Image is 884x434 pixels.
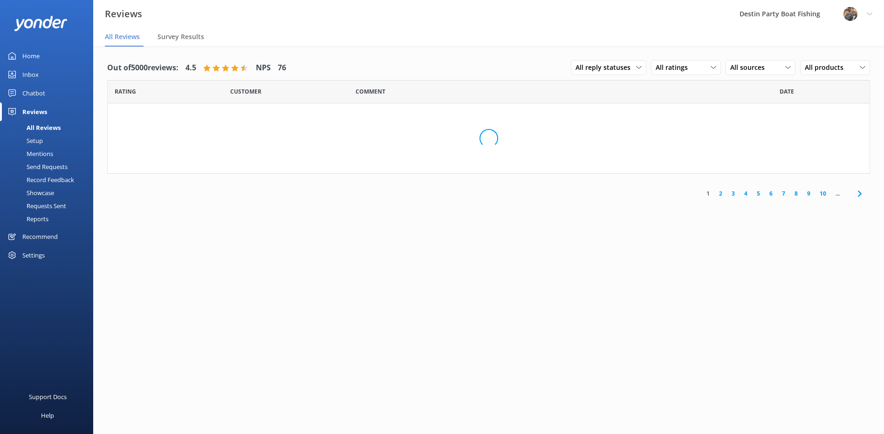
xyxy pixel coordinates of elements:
[22,84,45,102] div: Chatbot
[6,134,43,147] div: Setup
[727,189,740,198] a: 3
[656,62,693,73] span: All ratings
[6,186,93,199] a: Showcase
[6,121,93,134] a: All Reviews
[6,212,48,225] div: Reports
[6,173,74,186] div: Record Feedback
[22,65,39,84] div: Inbox
[765,189,777,198] a: 6
[6,160,93,173] a: Send Requests
[752,189,765,198] a: 5
[22,227,58,246] div: Recommend
[6,199,66,212] div: Requests Sent
[6,121,61,134] div: All Reviews
[29,387,67,406] div: Support Docs
[777,189,790,198] a: 7
[714,189,727,198] a: 2
[256,62,271,74] h4: NPS
[14,16,68,31] img: yonder-white-logo.png
[6,212,93,225] a: Reports
[105,7,142,21] h3: Reviews
[740,189,752,198] a: 4
[107,62,178,74] h4: Out of 5000 reviews:
[576,62,636,73] span: All reply statuses
[805,62,849,73] span: All products
[22,246,45,264] div: Settings
[6,186,54,199] div: Showcase
[22,47,40,65] div: Home
[802,189,815,198] a: 9
[41,406,54,425] div: Help
[6,147,93,160] a: Mentions
[780,87,794,96] span: Date
[115,87,136,96] span: Date
[831,189,844,198] span: ...
[6,147,53,160] div: Mentions
[702,189,714,198] a: 1
[6,134,93,147] a: Setup
[230,87,261,96] span: Date
[185,62,196,74] h4: 4.5
[6,173,93,186] a: Record Feedback
[843,7,857,21] img: 250-1666038197.jpg
[6,199,93,212] a: Requests Sent
[790,189,802,198] a: 8
[6,160,68,173] div: Send Requests
[278,62,286,74] h4: 76
[730,62,770,73] span: All sources
[105,32,140,41] span: All Reviews
[356,87,385,96] span: Question
[815,189,831,198] a: 10
[22,102,47,121] div: Reviews
[158,32,204,41] span: Survey Results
